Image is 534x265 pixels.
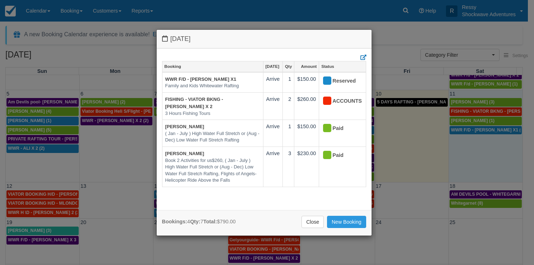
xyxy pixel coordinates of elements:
[283,147,294,187] td: 3
[165,157,260,184] em: Book 2 Activities for us$260, ( Jan - July ) High Water Full Stretch or (Aug - Dec) Low Water Ful...
[294,92,319,120] td: $260.00
[162,219,187,224] strong: Bookings:
[322,150,356,161] div: Paid
[162,35,366,43] h4: [DATE]
[322,123,356,134] div: Paid
[294,61,319,71] a: Amount
[283,120,294,147] td: 1
[263,72,283,93] td: Arrive
[165,110,260,117] em: 3 Hours Fishing Tours
[283,92,294,120] td: 2
[190,219,201,224] strong: Qty:
[165,151,204,156] a: [PERSON_NAME]
[294,120,319,147] td: $150.00
[165,76,236,82] a: WWR F/D - [PERSON_NAME] X1
[165,97,223,110] a: FISHING - VIATOR BKNG - [PERSON_NAME] X 2
[294,147,319,187] td: $230.00
[327,216,366,228] a: New Booking
[301,216,324,228] a: Close
[162,218,236,226] div: 4 7 $790.00
[263,92,283,120] td: Arrive
[263,120,283,147] td: Arrive
[165,124,204,129] a: [PERSON_NAME]
[322,75,356,87] div: Reserved
[319,61,365,71] a: Status
[162,61,263,71] a: Booking
[283,72,294,93] td: 1
[294,72,319,93] td: $150.00
[283,61,294,71] a: Qty
[165,83,260,89] em: Family and Kids Whitewater Rafting
[203,219,217,224] strong: Total:
[165,130,260,144] em: ( Jan - July ) High Water Full Stretch or (Aug - Dec) Low Water Full Stretch Rafting
[322,96,356,107] div: ACCOUNTS
[263,147,283,187] td: Arrive
[263,61,283,71] a: [DATE]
